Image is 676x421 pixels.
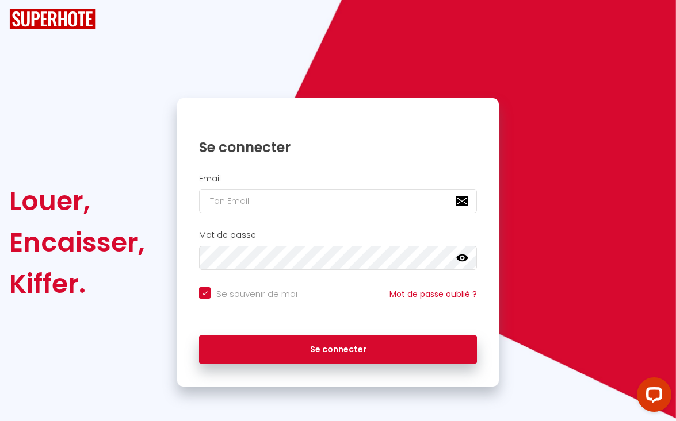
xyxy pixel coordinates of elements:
[199,230,477,240] h2: Mot de passe
[9,263,145,304] div: Kiffer.
[628,373,676,421] iframe: LiveChat chat widget
[389,288,477,300] a: Mot de passe oublié ?
[199,189,477,213] input: Ton Email
[9,9,96,30] img: SuperHote logo
[199,335,477,364] button: Se connecter
[199,138,477,156] h1: Se connecter
[199,174,477,184] h2: Email
[9,222,145,263] div: Encaisser,
[9,180,145,222] div: Louer,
